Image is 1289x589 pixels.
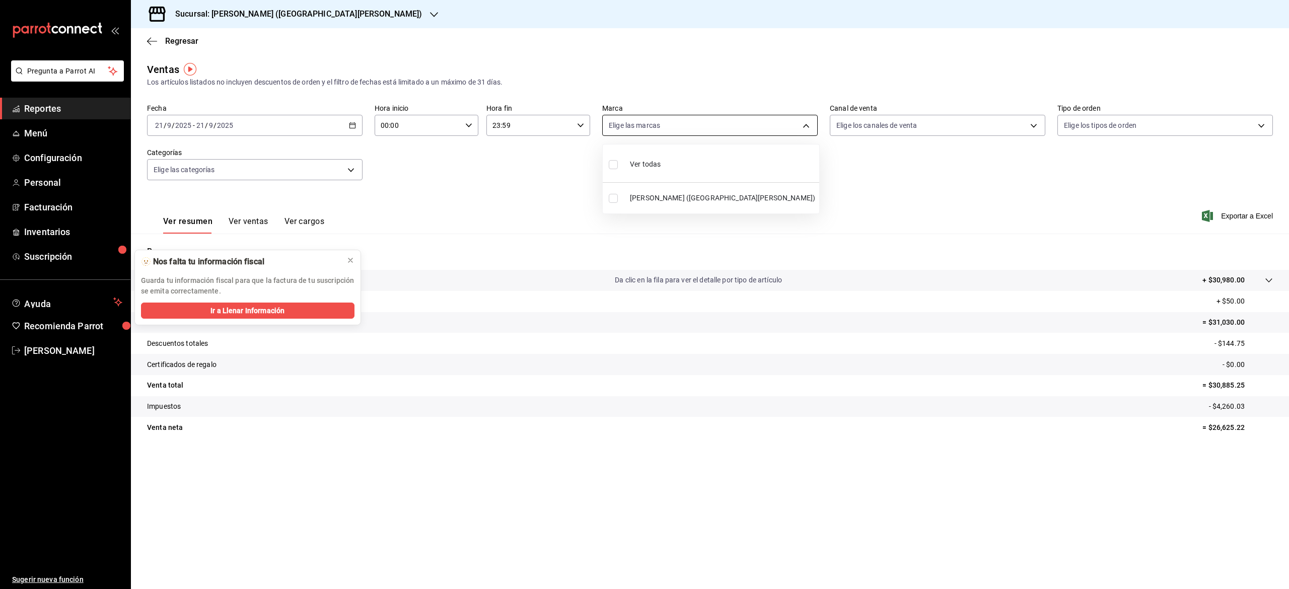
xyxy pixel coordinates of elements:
[630,193,815,203] span: [PERSON_NAME] ([GEOGRAPHIC_DATA][PERSON_NAME])
[630,159,661,170] span: Ver todas
[184,63,196,76] img: Tooltip marker
[210,306,284,316] span: Ir a Llenar Información
[141,256,338,267] div: 🫥 Nos falta tu información fiscal
[141,275,354,297] p: Guarda tu información fiscal para que la factura de tu suscripción se emita correctamente.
